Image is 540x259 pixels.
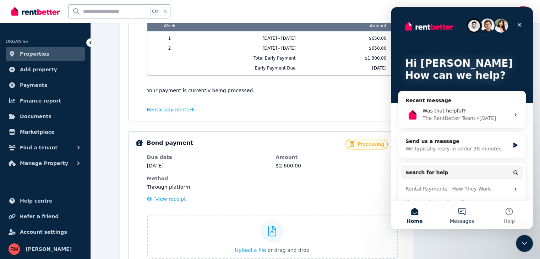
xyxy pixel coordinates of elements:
[152,35,188,41] span: 1
[152,45,188,51] span: 2
[164,9,167,14] span: k
[147,87,398,94] div: Your payment is currently being processed.
[20,212,59,221] span: Refer a friend
[147,183,269,191] dd: Through platform
[147,106,189,113] span: Rental payments
[6,94,85,108] a: Finance report
[20,197,53,205] span: Help centre
[147,162,269,169] dd: [DATE]
[192,55,313,61] span: Total Early Payment
[147,139,193,147] h5: Bond payment
[358,140,384,148] span: Processing
[6,209,85,224] a: Refer a friend
[6,140,85,155] button: Find a tenant
[268,247,310,253] span: or drag and drop
[26,245,72,253] span: [PERSON_NAME]
[6,194,85,208] a: Help centre
[391,7,533,229] iframe: Intercom live chat
[20,159,68,167] span: Manage Property
[192,35,313,41] span: [DATE] - [DATE]
[6,109,85,123] a: Documents
[276,162,398,169] dd: $2,600.00
[517,6,529,17] img: Rita Manoshina
[20,112,51,121] span: Documents
[20,143,58,152] span: Find a tenant
[192,45,313,51] span: [DATE] - [DATE]
[6,125,85,139] a: Marketplace
[147,106,194,113] a: Rental payments
[6,78,85,92] a: Payments
[516,235,533,252] iframe: Intercom live chat
[192,65,313,71] span: Early Payment Due
[6,39,28,44] span: ORGANISE
[317,65,389,71] span: [DATE]
[317,21,389,31] span: Amount
[147,154,269,161] dt: Due date
[6,62,85,77] a: Add property
[6,156,85,170] button: Manage Property
[6,47,85,61] a: Properties
[150,7,161,16] span: Ctrl
[235,247,266,253] span: Upload a file
[20,81,47,89] span: Payments
[276,154,398,161] dt: Amount
[20,128,54,136] span: Marketplace
[20,97,61,105] span: Finance report
[6,225,85,239] a: Account settings
[155,196,186,202] span: View receipt
[152,21,188,31] span: Week
[317,35,389,41] span: $650.00
[9,243,20,255] img: Rita Manoshina
[235,247,309,254] button: Upload a file or drag and drop
[20,228,67,236] span: Account settings
[136,139,143,146] img: Bond Details
[20,50,49,58] span: Properties
[317,55,389,61] span: $1,300.00
[147,175,269,182] dt: Method
[20,65,57,74] span: Add property
[11,6,60,17] img: RentBetter
[147,195,186,203] button: View receipt
[317,45,389,51] span: $650.00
